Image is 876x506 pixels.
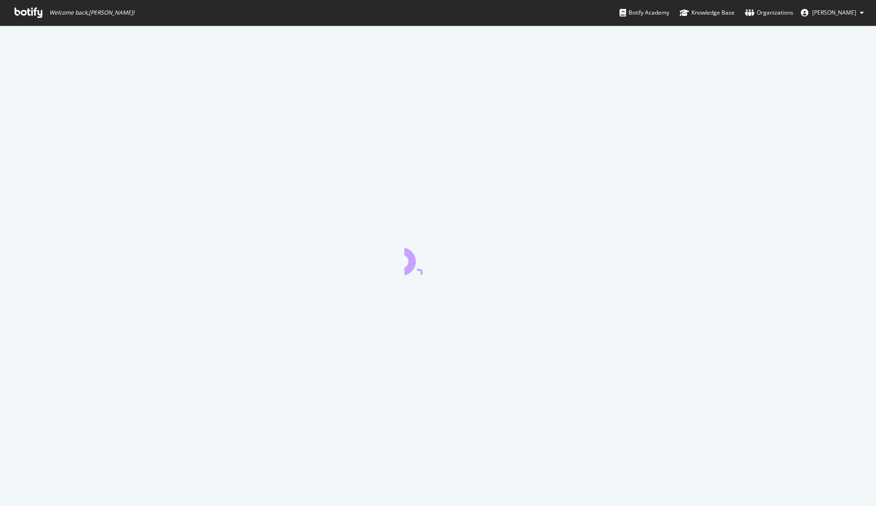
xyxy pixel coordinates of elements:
[745,8,793,17] div: Organizations
[812,8,856,16] span: Nicolas Leroy
[680,8,735,17] div: Knowledge Base
[404,241,472,275] div: animation
[49,9,134,16] span: Welcome back, [PERSON_NAME] !
[620,8,669,17] div: Botify Academy
[793,5,871,20] button: [PERSON_NAME]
